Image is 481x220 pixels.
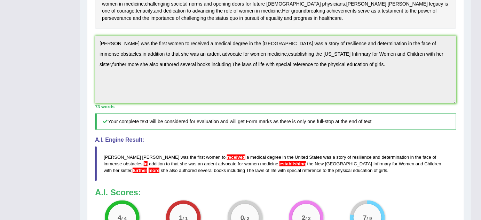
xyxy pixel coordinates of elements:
[382,7,403,15] span: Click to see word definition
[154,7,162,15] span: Click to see word definition
[232,0,244,8] span: Click to see word definition
[224,7,232,15] span: Click to see word definition
[255,168,265,173] span: laws
[246,168,254,173] span: The
[325,161,372,166] span: [GEOGRAPHIC_DATA]
[133,168,147,173] span: This adverb is normally spelled as one word. (did you mean: furthermore)
[246,0,251,8] span: Click to see word definition
[410,155,414,160] span: in
[353,155,372,160] span: resilience
[418,7,431,15] span: Click to see word definition
[337,155,346,160] span: story
[179,168,197,173] span: authored
[283,155,286,160] span: in
[319,15,342,22] span: Click to see word definition
[142,161,144,166] span: Put a space after the comma. (did you mean: , in)
[171,0,187,8] span: Click to see word definition
[189,0,203,8] span: Click to see word definition
[382,155,409,160] span: determination
[253,0,265,8] span: Click to see word definition
[117,7,135,15] span: Click to see word definition
[266,168,269,173] span: of
[121,168,131,173] span: sister
[445,0,448,8] span: Click to see word definition
[95,188,141,197] b: A.I. Scores:
[142,155,180,160] span: [PERSON_NAME]
[204,0,212,8] span: Click to see word definition
[323,155,331,160] span: was
[247,155,249,160] span: a
[206,155,221,160] span: women
[371,7,377,15] span: Click to see word definition
[250,155,266,160] span: medical
[423,155,432,160] span: face
[161,168,168,173] span: she
[187,7,191,15] span: Click to see word definition
[171,161,179,166] span: that
[198,168,213,173] span: several
[181,155,189,160] span: was
[102,15,132,22] span: Click to see word definition
[149,168,160,173] span: This adverb is normally spelled as one word. (did you mean: furthermore)
[336,168,352,173] span: physical
[176,15,180,22] span: Click to see word definition
[180,161,187,166] span: she
[244,15,259,22] span: Click to see word definition
[260,161,278,166] span: medicine
[425,161,441,166] span: Children
[239,7,255,15] span: Click to see word definition
[388,0,428,8] span: Click to see word definition
[119,0,123,8] span: Click to see word definition
[238,161,243,166] span: for
[373,161,391,166] span: Infirmary
[214,168,226,173] span: books
[145,0,170,8] span: Click to see word definition
[111,7,116,15] span: Click to see word definition
[104,168,112,173] span: with
[346,0,386,8] span: Click to see word definition
[104,155,141,160] span: [PERSON_NAME]
[287,155,294,160] span: the
[227,168,245,173] span: including
[399,161,415,166] span: Women
[230,15,238,22] span: Click to see word definition
[267,155,281,160] span: degree
[279,161,306,166] span: Put a space after the comma. (did you mean: , establishing)
[278,161,280,166] span: Put a space after the comma. (did you mean: , establishing)
[207,15,214,22] span: Click to see word definition
[239,15,243,22] span: Click to see word definition
[147,168,149,173] span: This adverb is normally spelled as one word. (did you mean: furthermore)
[95,147,456,181] blockquote: , .
[150,15,174,22] span: Click to see word definition
[302,168,322,173] span: reference
[287,168,301,173] span: special
[136,7,152,15] span: Click to see word definition
[326,7,356,15] span: Click to see word definition
[215,15,228,22] span: Click to see word definition
[95,137,456,143] h4: A.I. Engine Result:
[213,0,231,8] span: Click to see word definition
[192,7,215,15] span: Click to see word definition
[429,0,443,8] span: Click to see word definition
[198,155,205,160] span: first
[323,168,326,173] span: to
[260,15,265,22] span: Click to see word definition
[415,155,421,160] span: the
[293,15,312,22] span: Click to see word definition
[282,7,290,15] span: Click to see word definition
[216,7,223,15] span: Click to see word definition
[295,155,308,160] span: United
[314,15,318,22] span: Click to see word definition
[433,155,436,160] span: of
[378,7,380,15] span: Click to see word definition
[123,161,142,166] span: obstacles
[102,7,110,15] span: Click to see word definition
[416,161,423,166] span: and
[373,155,380,160] span: and
[181,15,206,22] span: Click to see word definition
[392,161,397,166] span: for
[353,168,372,173] span: education
[144,161,148,166] span: Put a space after the comma. (did you mean: , in)
[358,7,370,15] span: Click to see word definition
[291,7,325,15] span: Click to see word definition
